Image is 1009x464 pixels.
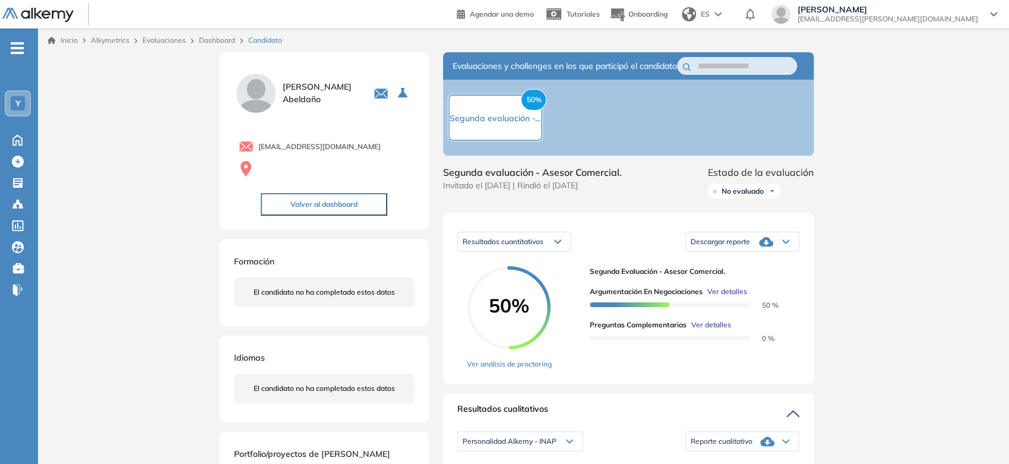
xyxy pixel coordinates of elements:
span: Portfolio/proyectos de [PERSON_NAME] [234,449,390,459]
span: Personalidad Alkemy - INAP [463,437,556,446]
button: Seleccione la evaluación activa [393,83,415,104]
span: Segunda evaluación -... [450,113,540,124]
span: Ver detalles [707,286,747,297]
span: [EMAIL_ADDRESS][DOMAIN_NAME] [258,141,381,152]
span: Onboarding [628,10,668,18]
span: Tutoriales [567,10,600,18]
span: ES [701,9,710,20]
span: Candidato [248,35,282,46]
span: 50 % [748,301,779,310]
i: - [11,47,24,49]
img: arrow [714,12,722,17]
a: Evaluaciones [143,36,186,45]
span: Argumentación en negociaciones [590,286,703,297]
span: No evaluado [722,187,764,196]
a: Dashboard [199,36,235,45]
img: Ícono de flecha [768,188,776,195]
a: Agendar una demo [457,6,534,20]
img: Logo [2,8,74,23]
span: Agendar una demo [470,10,534,18]
span: 0 % [748,334,774,343]
a: Ver análisis de proctoring [467,359,552,370]
span: Estado de la evaluación [708,165,814,179]
button: Onboarding [609,2,668,27]
span: Segunda evaluación - Asesor Comercial. [443,165,622,179]
span: Invitado el [DATE] | Rindió el [DATE] [443,179,622,192]
span: El candidato no ha completado estos datos [254,287,395,298]
span: Segunda evaluación - Asesor Comercial. [590,266,790,277]
span: Preguntas complementarias [590,320,687,330]
span: [PERSON_NAME] [798,5,978,14]
span: Y [15,99,21,108]
a: Inicio [48,35,78,46]
span: Resultados cuantitativos [463,237,543,246]
span: Evaluaciones y challenges en los que participó el candidato [453,60,677,72]
span: Descargar reporte [691,237,750,247]
span: [EMAIL_ADDRESS][PERSON_NAME][DOMAIN_NAME] [798,14,978,24]
img: PROFILE_MENU_LOGO_USER [234,71,278,115]
span: Reporte cualitativo [691,437,752,446]
span: El candidato no ha completado estos datos [254,383,395,394]
span: Ver detalles [691,320,731,330]
span: Alkymetrics [91,36,129,45]
span: Resultados cualitativos [457,403,548,422]
span: Formación [234,256,274,267]
span: 50% [521,89,546,111]
span: 50% [467,296,551,315]
span: Idiomas [234,352,265,363]
span: [PERSON_NAME] Abeldaño [283,81,359,106]
button: Volver al dashboard [261,193,387,216]
button: Ver detalles [687,320,731,330]
img: world [682,7,696,21]
button: Ver detalles [703,286,747,297]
